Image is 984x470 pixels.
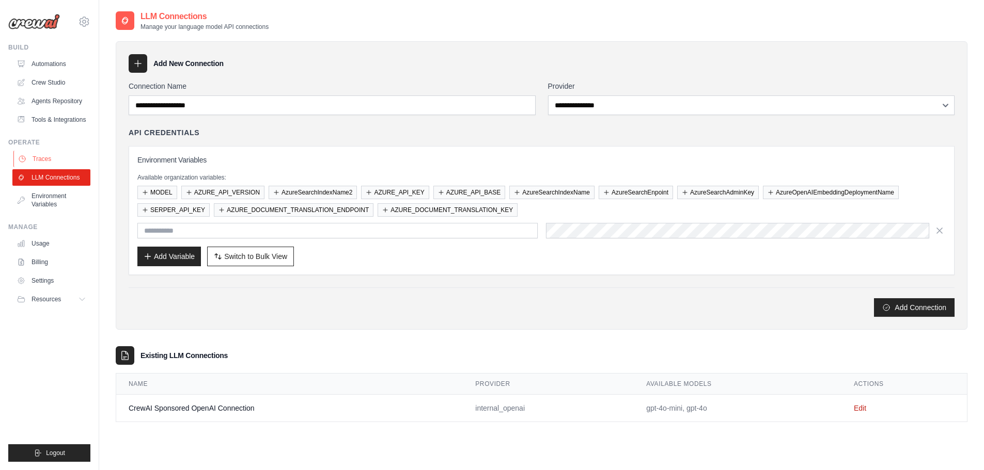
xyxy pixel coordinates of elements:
[599,186,673,199] button: AzureSearchEnpoint
[361,186,429,199] button: AZURE_API_KEY
[548,81,955,91] label: Provider
[137,186,177,199] button: MODEL
[463,374,634,395] th: Provider
[378,203,518,217] button: AZURE_DOCUMENT_TRANSLATION_KEY
[129,127,199,138] h4: API Credentials
[116,374,463,395] th: Name
[153,58,224,69] h3: Add New Connection
[12,169,90,186] a: LLM Connections
[137,155,946,165] h3: Environment Variables
[224,251,287,262] span: Switch to Bulk View
[12,188,90,213] a: Environment Variables
[137,173,946,182] p: Available organization variables:
[841,374,967,395] th: Actions
[140,23,269,31] p: Manage your language model API connections
[137,203,210,217] button: SERPER_API_KEY
[269,186,357,199] button: AzureSearchIndexName2
[8,14,60,29] img: Logo
[634,374,841,395] th: Available Models
[129,81,536,91] label: Connection Name
[12,93,90,109] a: Agents Repository
[634,395,841,422] td: gpt-4o-mini, gpt-4o
[12,111,90,128] a: Tools & Integrations
[8,444,90,462] button: Logout
[463,395,634,422] td: internal_openai
[12,74,90,91] a: Crew Studio
[12,254,90,270] a: Billing
[214,203,373,217] button: AZURE_DOCUMENT_TRANSLATION_ENDPOINT
[433,186,505,199] button: AZURE_API_BASE
[140,350,228,361] h3: Existing LLM Connections
[12,235,90,252] a: Usage
[46,449,65,457] span: Logout
[12,272,90,289] a: Settings
[12,291,90,307] button: Resources
[181,186,264,199] button: AZURE_API_VERSION
[677,186,759,199] button: AzureSearchAdminKey
[509,186,595,199] button: AzureSearchIndexName
[8,43,90,52] div: Build
[8,138,90,147] div: Operate
[763,186,899,199] button: AzureOpenAIEmbeddingDeploymentName
[137,247,201,266] button: Add Variable
[874,298,955,317] button: Add Connection
[8,223,90,231] div: Manage
[207,247,294,266] button: Switch to Bulk View
[12,56,90,72] a: Automations
[13,151,91,167] a: Traces
[140,10,269,23] h2: LLM Connections
[854,404,866,412] a: Edit
[116,395,463,422] td: CrewAI Sponsored OpenAI Connection
[32,295,61,303] span: Resources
